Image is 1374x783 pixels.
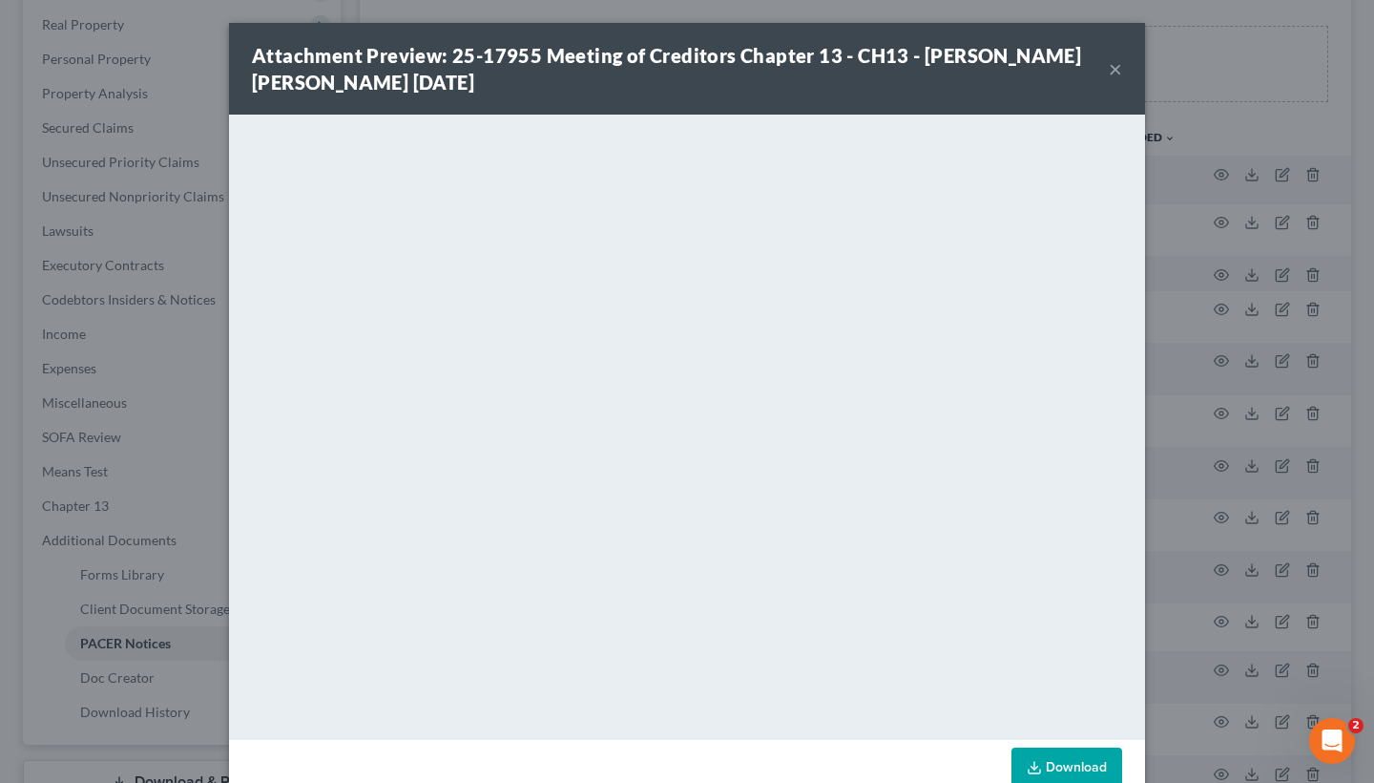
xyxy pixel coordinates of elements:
[1309,718,1355,764] iframe: Intercom live chat
[1109,57,1122,80] button: ×
[1348,718,1364,733] span: 2
[252,44,1081,94] strong: Attachment Preview: 25-17955 Meeting of Creditors Chapter 13 - CH13 - [PERSON_NAME] [PERSON_NAME]...
[229,115,1145,735] iframe: <object ng-attr-data='[URL][DOMAIN_NAME]' type='application/pdf' width='100%' height='650px'></ob...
